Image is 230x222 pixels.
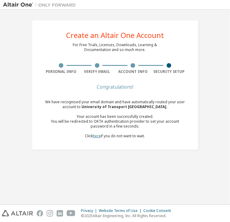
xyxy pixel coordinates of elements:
[99,208,143,213] div: Website Terms of Use
[2,210,33,217] img: altair_logo.svg
[66,32,164,39] div: Create an Altair One Account
[47,210,53,217] img: instagram.svg
[43,85,187,89] div: Congratulations!
[115,69,151,74] div: Account Info
[81,208,99,213] div: Privacy
[37,210,43,217] img: facebook.svg
[43,69,79,74] div: Personal Info
[93,133,101,138] a: here
[143,208,175,213] div: Cookie Consent
[79,69,115,74] div: Verify Email
[43,114,187,119] div: Your account has been successfully created.
[67,210,75,217] img: youtube.svg
[3,2,79,8] img: Altair One
[43,100,187,138] div: We have recognised your email domain and have automatically routed your user account to Click if ...
[73,43,157,52] div: For Free Trials, Licenses, Downloads, Learning & Documentation and so much more.
[43,119,187,129] div: You will be redirected to OKTA authentication provider to set your account password in a few seco...
[82,104,168,109] span: University of Transport [GEOGRAPHIC_DATA] .
[57,210,63,217] img: linkedin.svg
[81,213,175,218] p: © 2025 Altair Engineering, Inc. All Rights Reserved.
[151,69,187,74] div: Security Setup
